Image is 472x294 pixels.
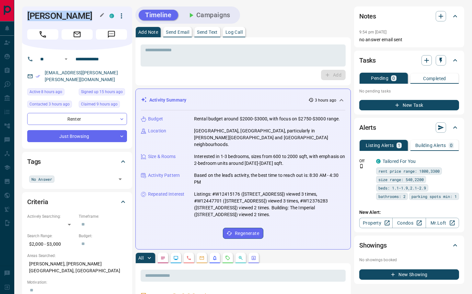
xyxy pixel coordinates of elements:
[27,130,127,142] div: Just Browsing
[141,94,345,106] div: Activity Summary3 hours ago
[378,193,406,200] span: bathrooms: 2
[359,86,459,96] p: No pending tasks
[116,175,125,184] button: Open
[173,255,178,261] svg: Lead Browsing Activity
[62,29,93,40] span: Email
[378,168,440,174] span: rent price range: 1800,3300
[148,116,163,122] p: Budget
[371,76,388,80] p: Pending
[149,97,186,104] p: Activity Summary
[160,255,166,261] svg: Notes
[27,214,75,219] p: Actively Searching:
[450,143,453,148] p: 0
[225,30,243,34] p: Log Call
[139,10,178,20] button: Timeline
[223,228,263,239] button: Regenerate
[359,257,459,263] p: No showings booked
[27,233,75,239] p: Search Range:
[378,176,424,183] span: size range: 540,2200
[79,88,127,97] div: Wed Oct 15 2025
[79,214,127,219] p: Timeframe:
[359,120,459,135] div: Alerts
[148,128,166,134] p: Location
[181,10,237,20] button: Campaigns
[359,240,387,251] h2: Showings
[138,30,158,34] p: Add Note
[359,209,459,216] p: New Alert:
[79,233,127,239] p: Budget:
[411,193,457,200] span: parking spots min: 1
[194,191,345,218] p: Listings: #W12415176 ([STREET_ADDRESS]) viewed 3 times, #W12447701 ([STREET_ADDRESS]) viewed 3 ti...
[359,164,364,168] svg: Push Notification Only
[138,256,144,260] p: All
[27,101,75,110] div: Wed Oct 15 2025
[148,191,184,198] p: Repeated Interest
[359,36,459,43] p: no answer email sent
[378,185,426,191] span: beds: 1.1-1.9,2.1-2.9
[383,159,416,164] a: Tailored For You
[359,158,372,164] p: Off
[81,89,123,95] span: Signed up 15 hours ago
[29,101,70,107] span: Contacted 3 hours ago
[238,255,243,261] svg: Opportunities
[197,30,218,34] p: Send Text
[359,218,393,228] a: Property
[148,172,180,179] p: Activity Pattern
[27,253,127,259] p: Areas Searched:
[194,128,345,148] p: [GEOGRAPHIC_DATA], [GEOGRAPHIC_DATA], particularly in [PERSON_NAME][GEOGRAPHIC_DATA] and [GEOGRAP...
[194,153,345,167] p: Interested in 1-3 bedrooms, sizes from 600 to 2000 sqft, with emphasis on 2-bedroom units around ...
[423,76,446,81] p: Completed
[27,156,41,167] h2: Tags
[359,30,387,34] p: 9:54 pm [DATE]
[359,122,376,133] h2: Alerts
[212,255,217,261] svg: Listing Alerts
[415,143,446,148] p: Building Alerts
[225,255,230,261] svg: Requests
[27,113,127,125] div: Renter
[194,116,340,122] p: Rental budget around $2000-$3000, with focus on $2750-$3000 range.
[29,89,62,95] span: Active 8 hours ago
[27,154,127,169] div: Tags
[359,55,376,66] h2: Tasks
[315,97,336,103] p: 3 hours ago
[359,53,459,68] div: Tasks
[27,239,75,250] p: $2,000 - $3,000
[109,14,114,18] div: condos.ca
[36,74,40,79] svg: Email Verified
[359,8,459,24] div: Notes
[166,30,189,34] p: Send Email
[426,218,459,228] a: Mr.Loft
[27,11,100,21] h1: [PERSON_NAME]
[45,70,118,82] a: [EMAIL_ADDRESS][PERSON_NAME][PERSON_NAME][DOMAIN_NAME]
[199,255,204,261] svg: Emails
[359,100,459,110] button: New Task
[194,172,345,186] p: Based on the lead's activity, the best time to reach out is: 8:30 AM - 4:30 PM
[27,259,127,276] p: [PERSON_NAME], [PERSON_NAME][GEOGRAPHIC_DATA], [GEOGRAPHIC_DATA]
[359,269,459,280] button: New Showing
[96,29,127,40] span: Message
[27,279,127,285] p: Motivation:
[186,255,191,261] svg: Calls
[392,218,426,228] a: Condos
[251,255,256,261] svg: Agent Actions
[27,194,127,210] div: Criteria
[398,143,400,148] p: 1
[31,176,52,182] span: No Answer
[376,159,381,164] div: condos.ca
[62,55,70,63] button: Open
[27,197,48,207] h2: Criteria
[27,29,58,40] span: Call
[27,88,75,97] div: Wed Oct 15 2025
[79,101,127,110] div: Wed Oct 15 2025
[359,11,376,21] h2: Notes
[359,238,459,253] div: Showings
[392,76,395,80] p: 0
[366,143,394,148] p: Listing Alerts
[81,101,118,107] span: Claimed 9 hours ago
[148,153,176,160] p: Size & Rooms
